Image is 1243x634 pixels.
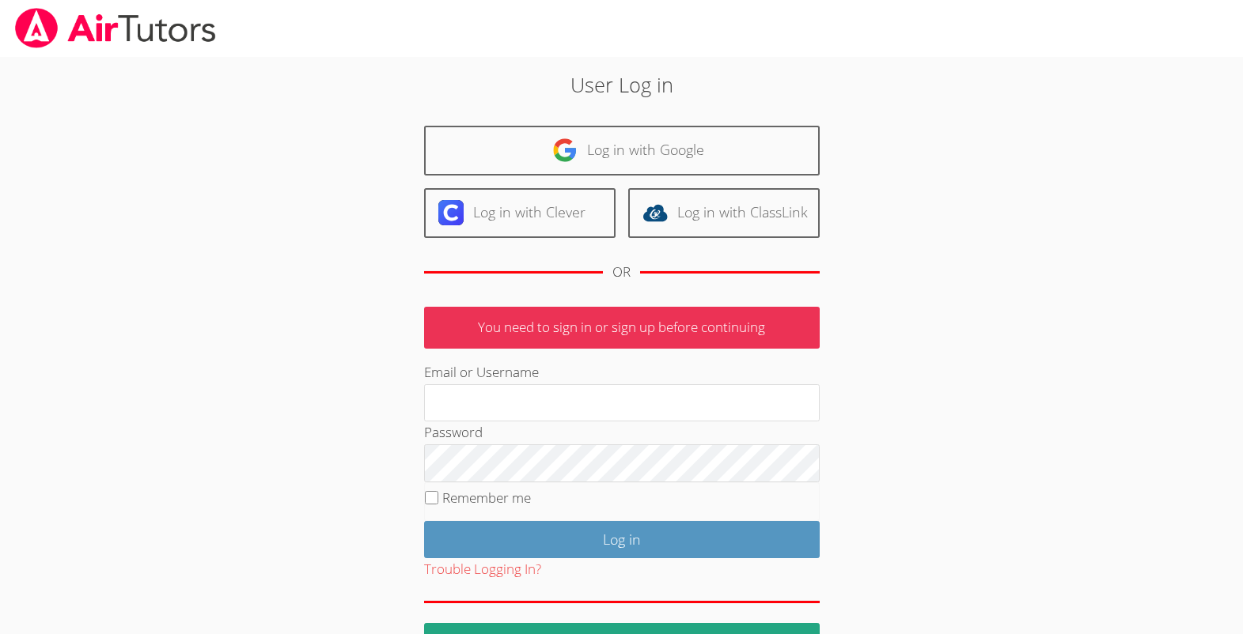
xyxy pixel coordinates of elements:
p: You need to sign in or sign up before continuing [424,307,820,349]
label: Email or Username [424,363,539,381]
label: Password [424,423,483,441]
img: clever-logo-6eab21bc6e7a338710f1a6ff85c0baf02591cd810cc4098c63d3a4b26e2feb20.svg [438,200,464,225]
h2: User Log in [286,70,957,100]
img: classlink-logo-d6bb404cc1216ec64c9a2012d9dc4662098be43eaf13dc465df04b49fa7ab582.svg [642,200,668,225]
input: Log in [424,521,820,558]
a: Log in with Google [424,126,820,175]
img: airtutors_banner-c4298cdbf04f3fff15de1276eac7730deb9818008684d7c2e4769d2f7ddbe033.png [13,8,218,48]
img: google-logo-50288ca7cdecda66e5e0955fdab243c47b7ad437acaf1139b6f446037453330a.svg [552,138,578,163]
div: OR [612,261,631,284]
label: Remember me [442,489,531,507]
a: Log in with ClassLink [628,188,820,238]
a: Log in with Clever [424,188,616,238]
button: Trouble Logging In? [424,558,541,581]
